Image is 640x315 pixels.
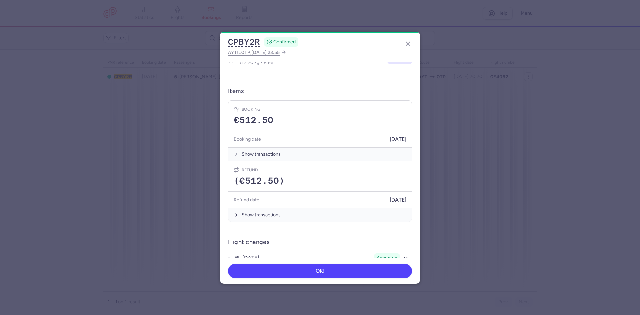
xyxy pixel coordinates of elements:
span: €512.50 [234,115,273,125]
span: (€512.50) [234,176,285,186]
button: CPBY2R [228,37,260,47]
div: Booking€512.50 [228,101,412,131]
span: [DATE] [390,136,406,142]
span: CONFIRMED [273,39,296,45]
span: to , [228,48,280,57]
h4: Refund [242,167,258,173]
h5: Booking date [234,135,261,143]
span: OTP [241,50,250,55]
h4: Booking [242,106,260,113]
h3: Flight changes [228,238,269,246]
span: OK! [316,268,325,274]
h5: Refund date [234,196,259,204]
span: AYT [228,50,237,55]
h3: Items [228,87,244,95]
time: [DATE] [242,255,259,261]
span: [DATE] [390,197,406,203]
a: AYTtoOTP,[DATE] 23:55 [228,48,286,57]
button: Show transactions [228,147,412,161]
button: OK! [228,264,412,278]
span: Accepted [377,255,397,261]
span: [DATE] 23:55 [251,50,280,55]
button: Show transactions [228,208,412,222]
button: [DATE]AcceptedSchedule Change (flight) • Seen on [DATE] [232,251,412,271]
div: Refund(€512.50) [228,161,412,192]
p: 5 × 20 kg • Free [240,60,284,66]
